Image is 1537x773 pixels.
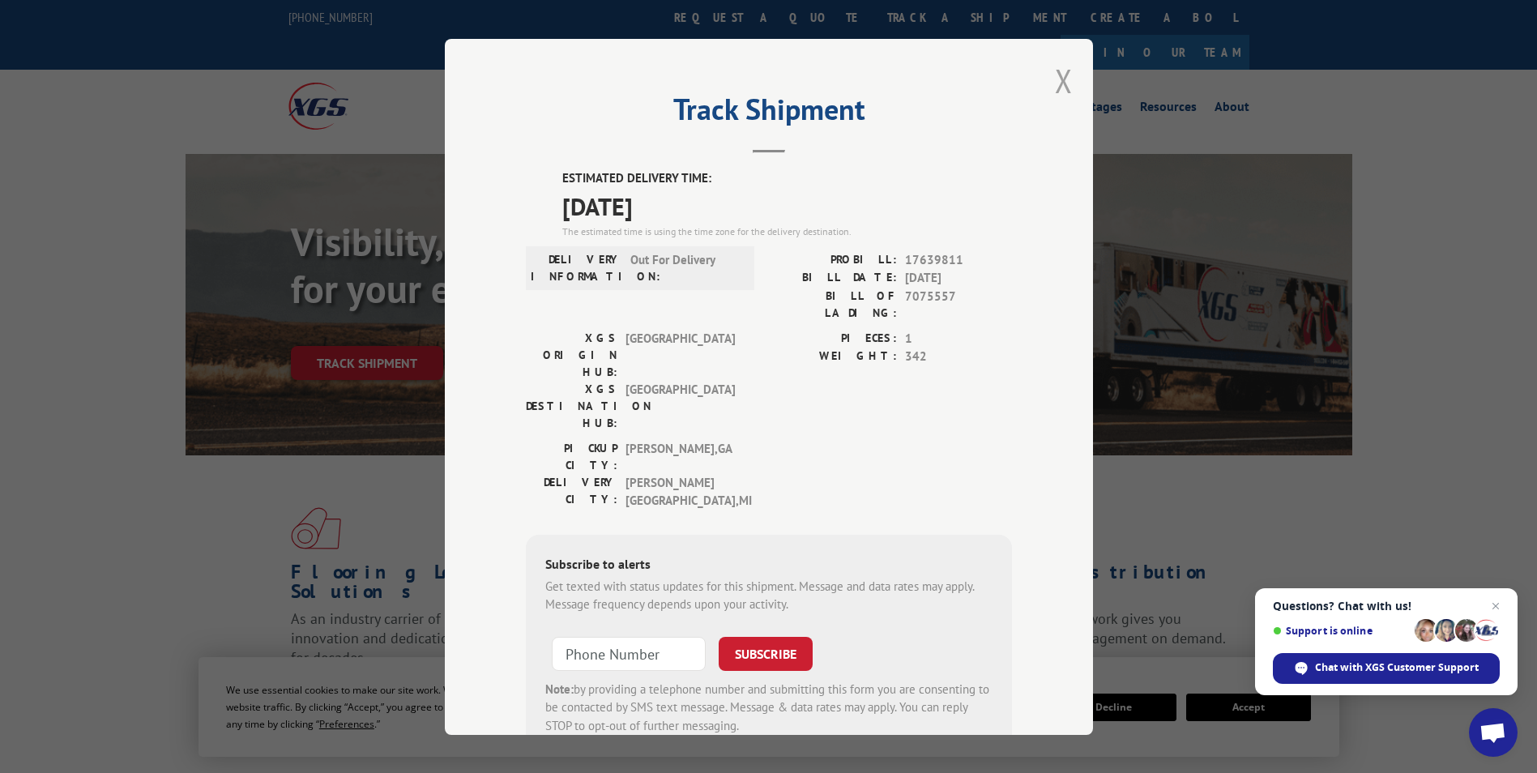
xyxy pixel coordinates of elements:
[526,473,617,510] label: DELIVERY CITY:
[545,577,993,613] div: Get texted with status updates for this shipment. Message and data rates may apply. Message frequ...
[769,329,897,348] label: PIECES:
[905,287,1012,321] span: 7075557
[531,250,622,284] label: DELIVERY INFORMATION:
[562,187,1012,224] span: [DATE]
[1315,660,1479,675] span: Chat with XGS Customer Support
[1273,625,1409,637] span: Support is online
[630,250,740,284] span: Out For Delivery
[625,439,735,473] span: [PERSON_NAME] , GA
[545,681,574,696] strong: Note:
[562,224,1012,238] div: The estimated time is using the time zone for the delivery destination.
[769,250,897,269] label: PROBILL:
[1273,653,1500,684] div: Chat with XGS Customer Support
[526,98,1012,129] h2: Track Shipment
[526,439,617,473] label: PICKUP CITY:
[769,348,897,366] label: WEIGHT:
[769,269,897,288] label: BILL DATE:
[545,680,993,735] div: by providing a telephone number and submitting this form you are consenting to be contacted by SM...
[526,329,617,380] label: XGS ORIGIN HUB:
[545,553,993,577] div: Subscribe to alerts
[526,380,617,431] label: XGS DESTINATION HUB:
[1273,600,1500,613] span: Questions? Chat with us!
[905,348,1012,366] span: 342
[552,636,706,670] input: Phone Number
[1486,596,1505,616] span: Close chat
[905,269,1012,288] span: [DATE]
[1055,59,1073,102] button: Close modal
[625,473,735,510] span: [PERSON_NAME][GEOGRAPHIC_DATA] , MI
[1469,708,1518,757] div: Open chat
[625,380,735,431] span: [GEOGRAPHIC_DATA]
[562,169,1012,188] label: ESTIMATED DELIVERY TIME:
[905,329,1012,348] span: 1
[769,287,897,321] label: BILL OF LADING:
[625,329,735,380] span: [GEOGRAPHIC_DATA]
[719,636,813,670] button: SUBSCRIBE
[905,250,1012,269] span: 17639811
